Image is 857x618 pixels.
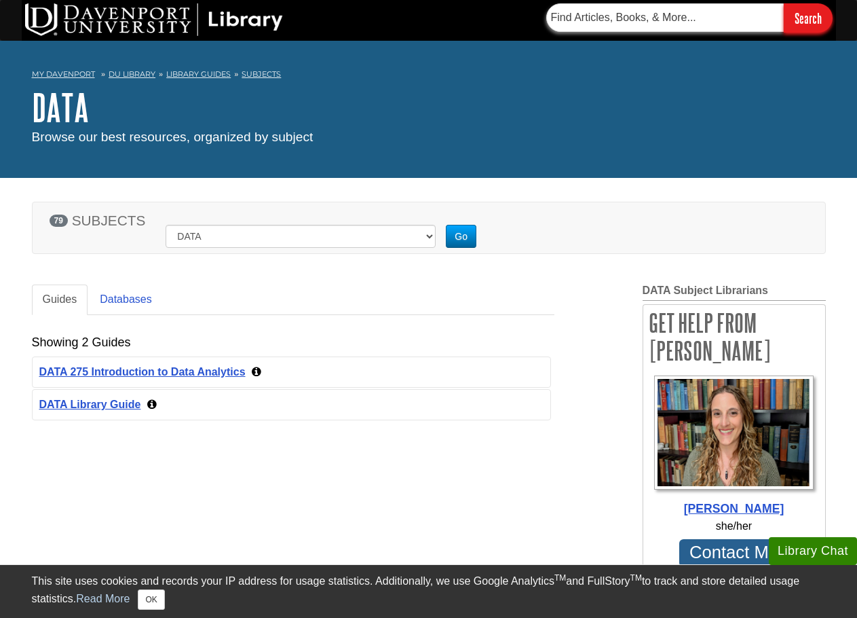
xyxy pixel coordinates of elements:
[650,500,818,517] div: [PERSON_NAME]
[32,285,88,315] a: Guides
[643,285,826,301] h2: DATA Subject Librarians
[650,518,818,534] div: she/her
[546,3,784,32] input: Find Articles, Books, & More...
[643,305,825,369] h2: Get Help From [PERSON_NAME]
[39,366,246,378] a: DATA 275 Introduction to Data Analytics
[166,69,231,79] a: Library Guides
[32,69,95,80] a: My Davenport
[72,213,146,228] span: SUBJECTS
[554,573,566,583] sup: TM
[32,335,131,350] h2: Showing 2 Guides
[630,573,642,583] sup: TM
[242,69,281,79] a: Subjects
[679,539,789,567] a: Contact Me
[32,185,826,268] section: Subject Search Bar
[50,215,68,227] span: 79
[32,128,826,147] div: Browse our best resources, organized by subject
[89,285,163,315] a: Databases
[650,376,818,517] a: Profile Photo [PERSON_NAME]
[138,589,164,610] button: Close
[769,537,857,565] button: Library Chat
[546,3,833,33] form: Searches DU Library's articles, books, and more
[109,69,155,79] a: DU Library
[39,399,141,410] a: DATA Library Guide
[446,225,476,248] button: Go
[25,3,283,36] img: DU Library
[784,3,833,33] input: Search
[32,573,826,610] div: This site uses cookies and records your IP address for usage statistics. Additionally, we use Goo...
[32,87,826,128] h1: DATA
[654,376,814,490] img: Profile Photo
[76,593,130,604] a: Read More
[32,65,826,87] nav: breadcrumb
